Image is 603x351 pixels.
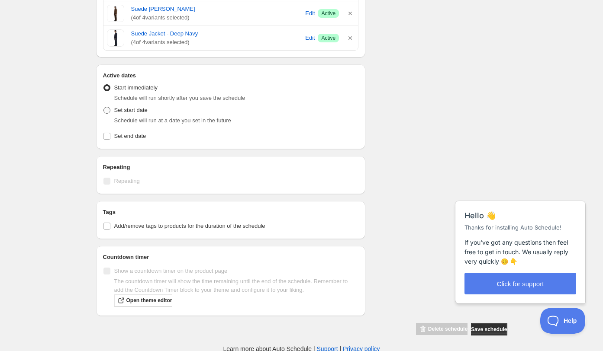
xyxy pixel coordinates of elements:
[114,107,148,113] span: Set start date
[304,31,316,45] button: Edit
[305,9,315,18] span: Edit
[114,178,140,184] span: Repeating
[103,208,359,217] h2: Tags
[114,294,172,306] a: Open theme editor
[305,34,315,42] span: Edit
[451,180,590,308] iframe: Help Scout Beacon - Messages and Notifications
[131,5,303,13] a: Suede [PERSON_NAME]
[304,6,316,20] button: Edit
[540,308,586,334] iframe: Help Scout Beacon - Open
[114,84,158,91] span: Start immediately
[114,117,231,124] span: Schedule will run at a date you set in the future
[114,223,265,229] span: Add/remove tags to products for the duration of the schedule
[131,38,303,47] span: ( 4 of 4 variants selected)
[321,35,335,41] span: Active
[114,268,228,274] span: Show a countdown timer on the product page
[114,95,245,101] span: Schedule will run shortly after you save the schedule
[103,71,359,80] h2: Active dates
[114,133,146,139] span: Set end date
[131,29,303,38] a: Suede Jacket - Deep Navy
[103,163,359,172] h2: Repeating
[126,297,172,304] span: Open theme editor
[321,10,335,17] span: Active
[471,323,507,335] button: Save schedule
[114,277,359,294] p: The countdown timer will show the time remaining until the end of the schedule. Remember to add t...
[131,13,303,22] span: ( 4 of 4 variants selected)
[471,326,507,333] span: Save schedule
[103,253,359,262] h2: Countdown timer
